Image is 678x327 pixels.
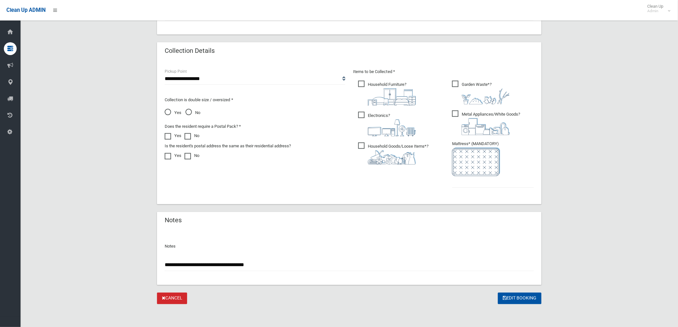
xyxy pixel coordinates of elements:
header: Notes [157,214,189,227]
img: 36c1b0289cb1767239cdd3de9e694f19.png [462,118,510,135]
small: Admin [648,9,664,13]
i: ? [462,112,520,135]
p: Collection is double size / oversized * [165,96,345,104]
span: Clean Up ADMIN [6,7,45,13]
label: Yes [165,132,181,140]
label: Does the resident require a Postal Pack? * [165,123,241,130]
span: Garden Waste* [452,81,510,104]
i: ? [368,113,416,136]
label: No [185,132,199,140]
i: ? [368,144,428,165]
span: Electronics [358,112,416,136]
i: ? [462,82,510,104]
label: Yes [165,152,181,159]
span: Clean Up [644,4,670,13]
i: ? [368,82,416,106]
img: 394712a680b73dbc3d2a6a3a7ffe5a07.png [368,119,416,136]
img: 4fd8a5c772b2c999c83690221e5242e0.png [462,88,510,104]
img: b13cc3517677393f34c0a387616ef184.png [368,150,416,165]
span: Mattress* (MANDATORY) [452,141,534,176]
span: Household Goods/Loose Items* [358,143,428,165]
header: Collection Details [157,45,222,57]
span: Yes [165,109,181,117]
label: Is the resident's postal address the same as their residential address? [165,142,291,150]
span: Metal Appliances/White Goods [452,110,520,135]
img: aa9efdbe659d29b613fca23ba79d85cb.png [368,88,416,106]
button: Edit Booking [498,293,542,305]
p: Notes [165,243,534,250]
img: e7408bece873d2c1783593a074e5cb2f.png [452,148,500,176]
span: Household Furniture [358,81,416,106]
label: No [185,152,199,159]
a: Cancel [157,293,187,305]
p: Items to be Collected * [353,68,534,76]
span: No [186,109,200,117]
